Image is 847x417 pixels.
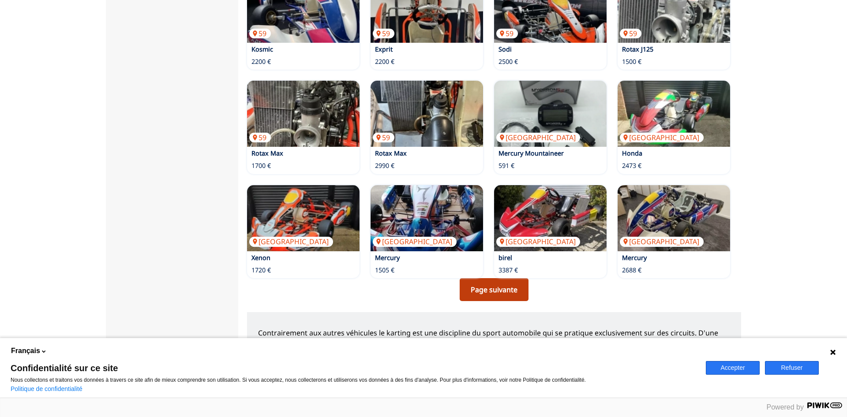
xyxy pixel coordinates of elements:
a: Rotax Max [375,149,407,157]
a: Mercury [622,253,647,262]
p: [GEOGRAPHIC_DATA] [249,237,333,246]
a: Rotax Max59 [247,81,360,147]
span: Français [11,346,40,356]
button: Refuser [765,361,819,375]
img: birel [494,185,607,251]
p: [GEOGRAPHIC_DATA] [496,237,580,246]
p: 2473 € [622,161,641,170]
p: [GEOGRAPHIC_DATA] [620,133,704,142]
a: Page suivante [460,278,528,301]
p: 59 [620,29,641,38]
a: Rotax J125 [622,45,653,53]
a: Mercury Mountaineer [498,149,564,157]
p: [GEOGRAPHIC_DATA] [373,237,457,246]
p: 2500 € [498,57,518,66]
p: [GEOGRAPHIC_DATA] [620,237,704,246]
a: Exprit [375,45,393,53]
a: Politique de confidentialité [11,385,82,392]
a: Rotax Max59 [371,81,483,147]
a: Xenon[GEOGRAPHIC_DATA] [247,185,360,251]
p: 1505 € [375,266,394,275]
p: 2688 € [622,266,641,275]
img: Mercury [618,185,730,251]
p: 2200 € [251,57,271,66]
img: Rotax Max [371,81,483,147]
img: Honda [618,81,730,147]
p: 1720 € [251,266,271,275]
a: birel [498,253,512,262]
p: 59 [373,29,394,38]
a: Sodi [498,45,512,53]
img: Rotax Max [247,81,360,147]
p: 59 [249,133,271,142]
a: Mercury[GEOGRAPHIC_DATA] [618,185,730,251]
p: 2990 € [375,161,394,170]
a: Mercury[GEOGRAPHIC_DATA] [371,185,483,251]
p: 1500 € [622,57,641,66]
p: 3387 € [498,266,518,275]
p: 2200 € [375,57,394,66]
img: Xenon [247,185,360,251]
img: Mercury Mountaineer [494,81,607,147]
a: Honda [622,149,642,157]
a: birel[GEOGRAPHIC_DATA] [494,185,607,251]
a: Mercury Mountaineer[GEOGRAPHIC_DATA] [494,81,607,147]
p: 59 [496,29,518,38]
span: Powered by [767,403,804,411]
a: Rotax Max [251,149,283,157]
p: 59 [249,29,271,38]
p: [GEOGRAPHIC_DATA] [496,133,580,142]
a: Mercury [375,253,400,262]
span: Confidentialité sur ce site [11,364,695,372]
p: 591 € [498,161,514,170]
p: 1700 € [251,161,271,170]
img: Mercury [371,185,483,251]
a: Xenon [251,253,270,262]
p: Contrairement aux autres véhicules le karting est une discipline du sport automobile qui se prati... [258,328,730,377]
a: Honda[GEOGRAPHIC_DATA] [618,81,730,147]
p: Nous collectons et traitons vos données à travers ce site afin de mieux comprendre son utilisatio... [11,377,695,383]
button: Accepter [706,361,760,375]
p: 59 [373,133,394,142]
a: Kosmic [251,45,273,53]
